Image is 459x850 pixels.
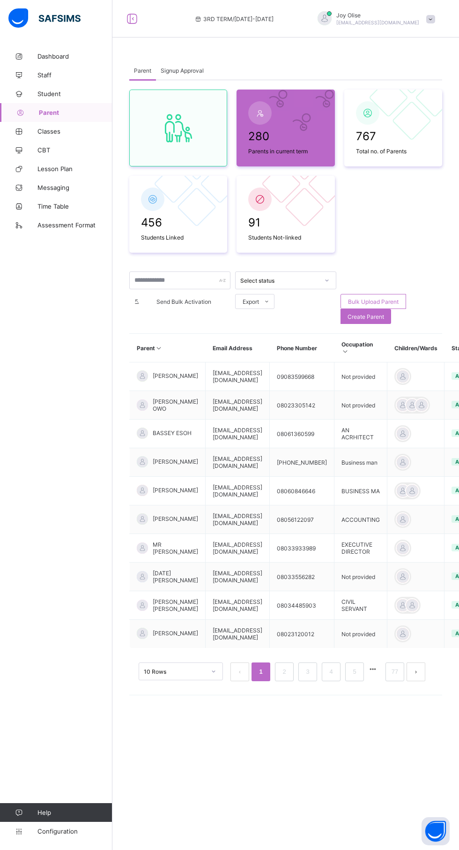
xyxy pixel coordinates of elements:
span: Joy Olise [336,12,419,19]
span: [PERSON_NAME] OWO [153,398,198,412]
span: Messaging [37,184,112,191]
th: Occupation [334,334,387,362]
li: 下一页 [407,662,425,681]
td: 08056122097 [270,505,334,534]
th: Phone Number [270,334,334,362]
span: CBT [37,146,112,154]
li: 向后 5 页 [366,662,379,676]
span: 456 [141,216,215,229]
th: Email Address [206,334,270,362]
td: 08060846646 [270,477,334,505]
span: Time Table [37,203,112,210]
span: Assessment Format [37,221,112,229]
span: Parent [39,109,112,116]
td: 08033556282 [270,563,334,591]
button: prev page [230,662,249,681]
span: Classes [37,128,112,135]
span: Bulk Upload Parent [348,298,399,305]
span: [PERSON_NAME] [PERSON_NAME] [153,598,198,612]
th: Children/Wards [387,334,444,362]
td: [EMAIL_ADDRESS][DOMAIN_NAME] [206,477,270,505]
span: Dashboard [37,53,112,60]
td: [EMAIL_ADDRESS][DOMAIN_NAME] [206,534,270,563]
td: [EMAIL_ADDRESS][DOMAIN_NAME] [206,505,270,534]
td: ACCOUNTING [334,505,387,534]
span: [PERSON_NAME] [153,372,198,379]
li: 2 [275,662,294,681]
span: Students Linked [141,234,215,241]
td: [EMAIL_ADDRESS][DOMAIN_NAME] [206,563,270,591]
span: [EMAIL_ADDRESS][DOMAIN_NAME] [336,20,419,25]
a: 77 [389,666,401,678]
td: Not provided [334,362,387,391]
td: Not provided [334,620,387,648]
button: Open asap [422,817,450,845]
td: BUSINESS MA [334,477,387,505]
a: 2 [280,666,289,678]
span: [PERSON_NAME] [153,630,198,637]
span: [PERSON_NAME] [153,487,198,494]
span: Parents in current term [248,148,323,155]
span: Configuration [37,827,112,835]
span: [PERSON_NAME] [153,458,198,465]
button: next page [407,662,425,681]
span: Help [37,809,112,816]
span: session/term information [194,15,274,23]
span: Export [243,298,259,305]
td: [PHONE_NUMBER] [270,448,334,477]
a: 4 [326,666,335,678]
td: [EMAIL_ADDRESS][DOMAIN_NAME] [206,420,270,448]
span: Lesson Plan [37,165,112,173]
span: Signup Approval [161,67,204,74]
td: Business man [334,448,387,477]
li: 77 [385,662,404,681]
td: Not provided [334,563,387,591]
div: 10 Rows [144,668,206,675]
img: safsims [8,8,81,28]
div: JoyOlise [308,11,439,27]
span: Create Parent [348,313,384,320]
a: 1 [256,666,265,678]
li: 上一页 [230,662,249,681]
td: 08033933989 [270,534,334,563]
td: 08034485903 [270,591,334,620]
li: 5 [345,662,364,681]
td: CIVIL SERVANT [334,591,387,620]
span: Students Not-linked [248,234,323,241]
td: [EMAIL_ADDRESS][DOMAIN_NAME] [206,448,270,477]
li: 3 [298,662,317,681]
td: 08023120012 [270,620,334,648]
span: [PERSON_NAME] [153,515,198,522]
span: Student [37,90,112,98]
span: Staff [37,71,112,79]
li: 1 [252,662,270,681]
span: 91 [248,216,323,229]
td: 08061360599 [270,420,334,448]
td: 08023305142 [270,391,334,420]
span: Parent [134,67,151,74]
a: 5 [350,666,359,678]
span: [DATE][PERSON_NAME] [153,570,198,584]
i: Sort in Ascending Order [155,345,163,352]
div: Select status [240,277,319,284]
a: 3 [303,666,312,678]
td: AN ACRHITECT [334,420,387,448]
td: EXECUTIVE DIRECTOR [334,534,387,563]
span: 280 [248,129,323,143]
td: [EMAIL_ADDRESS][DOMAIN_NAME] [206,591,270,620]
th: Parent [130,334,206,362]
span: MR [PERSON_NAME] [153,541,198,555]
td: Not provided [334,391,387,420]
span: 767 [356,129,430,143]
li: 4 [322,662,341,681]
td: [EMAIL_ADDRESS][DOMAIN_NAME] [206,620,270,648]
span: Total no. of Parents [356,148,430,155]
span: BASSEY ESOH [153,429,192,436]
span: Send Bulk Activation [144,298,223,305]
td: [EMAIL_ADDRESS][DOMAIN_NAME] [206,391,270,420]
td: [EMAIL_ADDRESS][DOMAIN_NAME] [206,362,270,391]
td: 09083599668 [270,362,334,391]
i: Sort in Ascending Order [341,348,349,355]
